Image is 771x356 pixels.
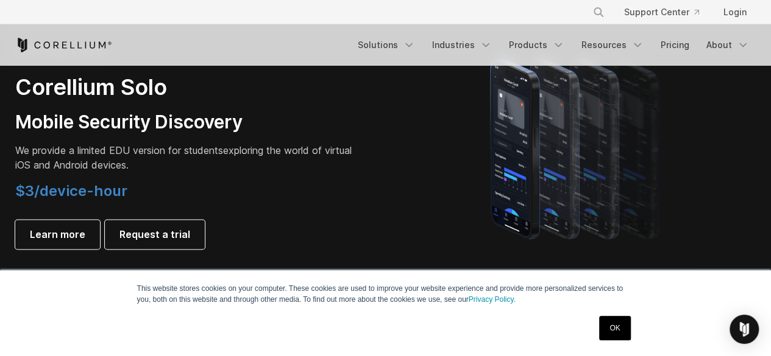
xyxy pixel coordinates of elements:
[119,227,190,242] span: Request a trial
[714,1,756,23] a: Login
[15,182,127,200] span: $3/device-hour
[588,1,609,23] button: Search
[425,34,499,56] a: Industries
[653,34,697,56] a: Pricing
[578,1,756,23] div: Navigation Menu
[614,1,709,23] a: Support Center
[469,295,516,304] a: Privacy Policy.
[15,74,357,101] h2: Corellium Solo
[137,283,634,305] p: This website stores cookies on your computer. These cookies are used to improve your website expe...
[15,220,100,249] a: Learn more
[466,41,688,254] img: A lineup of four iPhone models becoming more gradient and blurred
[15,144,223,156] span: We provide a limited EDU version for students
[699,34,756,56] a: About
[15,143,357,172] p: exploring the world of virtual iOS and Android devices.
[350,34,422,56] a: Solutions
[502,34,572,56] a: Products
[599,316,630,340] a: OK
[15,38,112,52] a: Corellium Home
[730,315,759,344] div: Open Intercom Messenger
[105,220,205,249] a: Request a trial
[15,111,357,134] h3: Mobile Security Discovery
[30,227,85,242] span: Learn more
[350,34,756,56] div: Navigation Menu
[574,34,651,56] a: Resources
